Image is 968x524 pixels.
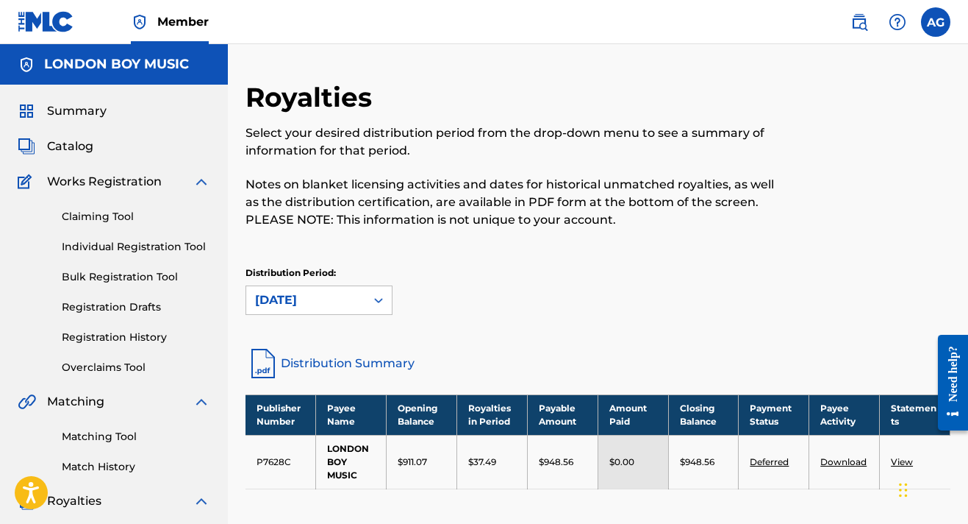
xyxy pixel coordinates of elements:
[316,435,387,489] td: LONDON BOY MUSIC
[457,394,528,435] th: Royalties in Period
[398,456,427,469] p: $911.07
[899,468,908,512] div: Drag
[845,7,874,37] a: Public Search
[880,394,950,435] th: Statements
[927,322,968,443] iframe: Resource Center
[62,239,210,255] a: Individual Registration Tool
[245,81,379,114] h2: Royalties
[894,453,968,524] iframe: Chat Widget
[62,209,210,224] a: Claiming Tool
[47,138,93,155] span: Catalog
[18,393,36,411] img: Matching
[609,456,634,469] p: $0.00
[809,394,880,435] th: Payee Activity
[850,13,868,31] img: search
[18,102,107,120] a: SummarySummary
[468,456,496,469] p: $37.49
[47,102,107,120] span: Summary
[193,173,210,191] img: expand
[598,394,668,435] th: Amount Paid
[18,11,74,32] img: MLC Logo
[18,102,35,120] img: Summary
[62,269,210,285] a: Bulk Registration Tool
[245,394,316,435] th: Publisher Number
[245,346,950,381] a: Distribution Summary
[62,360,210,375] a: Overclaims Tool
[193,393,210,411] img: expand
[62,300,210,315] a: Registration Drafts
[889,13,906,31] img: help
[680,456,714,469] p: $948.56
[18,138,35,155] img: Catalog
[255,291,356,309] div: [DATE]
[157,13,209,30] span: Member
[891,456,913,467] a: View
[62,459,210,475] a: Match History
[750,456,789,467] a: Deferred
[47,173,162,191] span: Works Registration
[316,394,387,435] th: Payee Name
[18,56,35,74] img: Accounts
[245,176,788,229] p: Notes on blanket licensing activities and dates for historical unmatched royalties, as well as th...
[44,56,189,73] h5: LONDON BOY MUSIC
[245,435,316,489] td: P7628C
[820,456,867,467] a: Download
[668,394,739,435] th: Closing Balance
[18,173,37,191] img: Works Registration
[527,394,598,435] th: Payable Amount
[193,492,210,510] img: expand
[62,429,210,445] a: Matching Tool
[47,393,104,411] span: Matching
[47,492,101,510] span: Royalties
[921,7,950,37] div: User Menu
[245,266,392,280] p: Distribution Period:
[62,330,210,345] a: Registration History
[387,394,457,435] th: Opening Balance
[18,138,93,155] a: CatalogCatalog
[539,456,573,469] p: $948.56
[245,124,788,160] p: Select your desired distribution period from the drop-down menu to see a summary of information f...
[131,13,148,31] img: Top Rightsholder
[739,394,809,435] th: Payment Status
[883,7,912,37] div: Help
[245,346,281,381] img: distribution-summary-pdf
